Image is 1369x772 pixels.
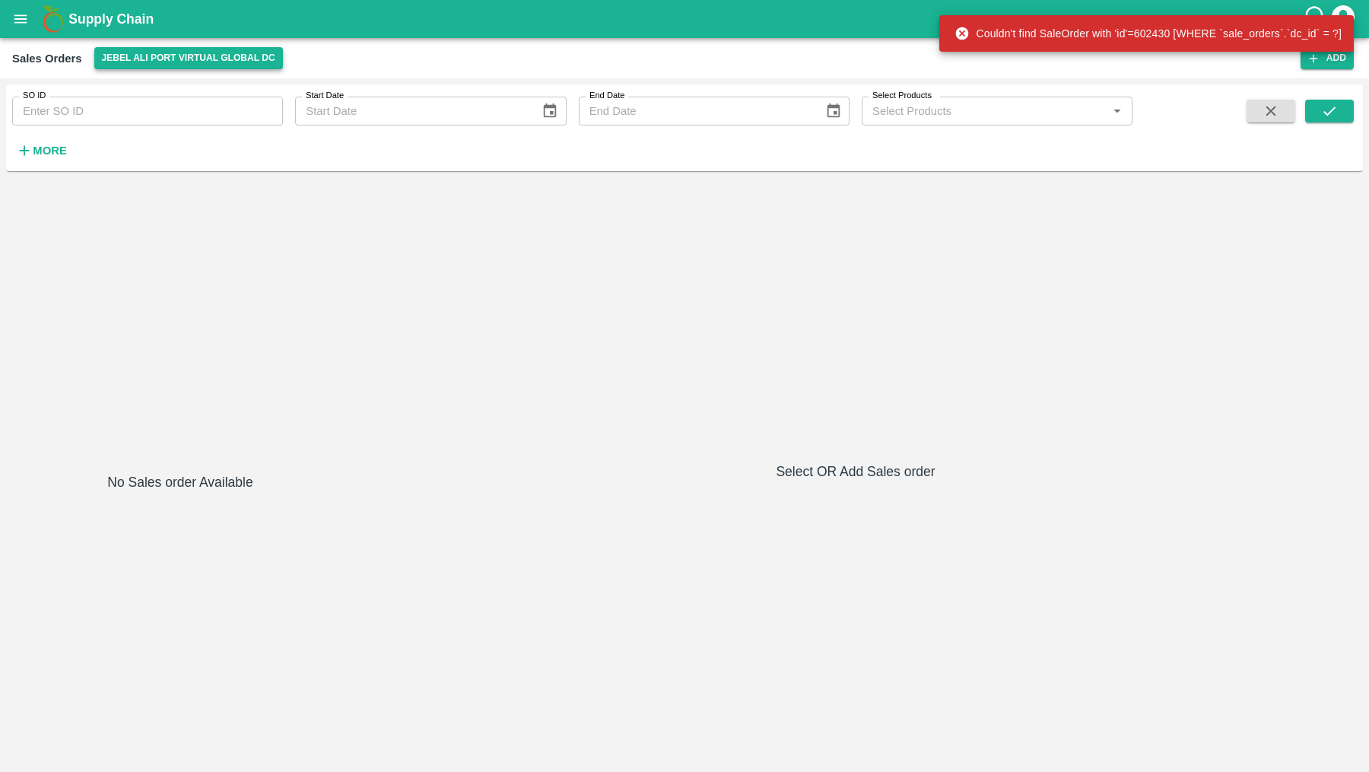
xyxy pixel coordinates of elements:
[1107,101,1127,121] button: Open
[12,138,71,164] button: More
[1301,47,1354,69] button: Add
[306,90,344,102] label: Start Date
[1303,5,1329,33] div: customer-support
[94,47,283,69] button: Select DC
[954,20,1342,47] div: Couldn't find SaleOrder with 'id'=602430 [WHERE `sale_orders`.`dc_id` = ?]
[68,8,1303,30] a: Supply Chain
[819,97,848,125] button: Choose date
[38,4,68,34] img: logo
[589,90,624,102] label: End Date
[579,97,813,125] input: End Date
[354,461,1357,482] h6: Select OR Add Sales order
[1329,3,1357,35] div: account of current user
[33,145,67,157] strong: More
[295,97,529,125] input: Start Date
[68,11,154,27] b: Supply Chain
[23,90,46,102] label: SO ID
[12,97,283,125] input: Enter SO ID
[12,49,82,68] div: Sales Orders
[107,472,253,760] h6: No Sales order Available
[866,101,1103,121] input: Select Products
[3,2,38,37] button: open drawer
[872,90,932,102] label: Select Products
[535,97,564,125] button: Choose date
